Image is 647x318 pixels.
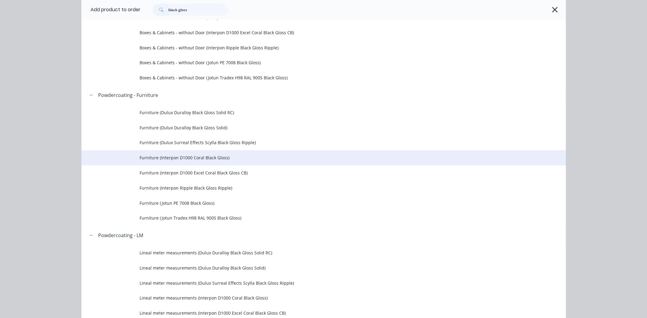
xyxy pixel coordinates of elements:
input: Search... [168,4,228,16]
span: Lineal meter measurements (Dulux Surreal Effects Scylla Black Gloss Ripple) [140,280,480,286]
div: Powdercoating - LM [98,232,143,239]
span: Furniture (Dulux Duralloy Black Gloss Solid) [140,124,480,131]
span: Furniture (Interpon D1000 Coral Black Gloss) [140,154,480,161]
div: Powdercoating - Furniture [98,91,158,99]
span: Furniture (Interpon Ripple Black Gloss Ripple) [140,185,480,191]
span: Boxes & Cabinets - without Door (Jotun PE 7008 Black Gloss) [140,59,480,66]
span: Furniture (Dulux Duralloy Black Gloss Solid RC) [140,109,480,116]
span: Furniture (Jotun Tradex H98 RAL 9005 Black Gloss) [140,215,480,221]
span: Furniture (Dulux Surreal Effects Scylla Black Gloss Ripple) [140,139,480,146]
span: Lineal meter measurements (Interpon D1000 Excel Coral Black Gloss CB) [140,310,480,316]
span: Boxes & Cabinets - without Door (Jotun Tradex H98 RAL 9005 Black Gloss) [140,75,480,81]
span: Lineal meter measurements (Dulux Duralloy Black Gloss Solid RC) [140,250,480,256]
span: Boxes & Cabinets - without Door (Interpon Ripple Black Gloss Ripple) [140,45,480,51]
span: Furniture (Jotun PE 7008 Black Gloss) [140,200,480,206]
span: Boxes & Cabinets - without Door (Interpon D1000 Excel Coral Black Gloss CB) [140,29,480,36]
span: Lineal meter measurements (Interpon D1000 Coral Black Gloss) [140,295,480,301]
span: Furniture (Interpon D1000 Excel Coral Black Gloss CB) [140,170,480,176]
span: Lineal meter measurements (Dulux Duralloy Black Gloss Solid) [140,265,480,271]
